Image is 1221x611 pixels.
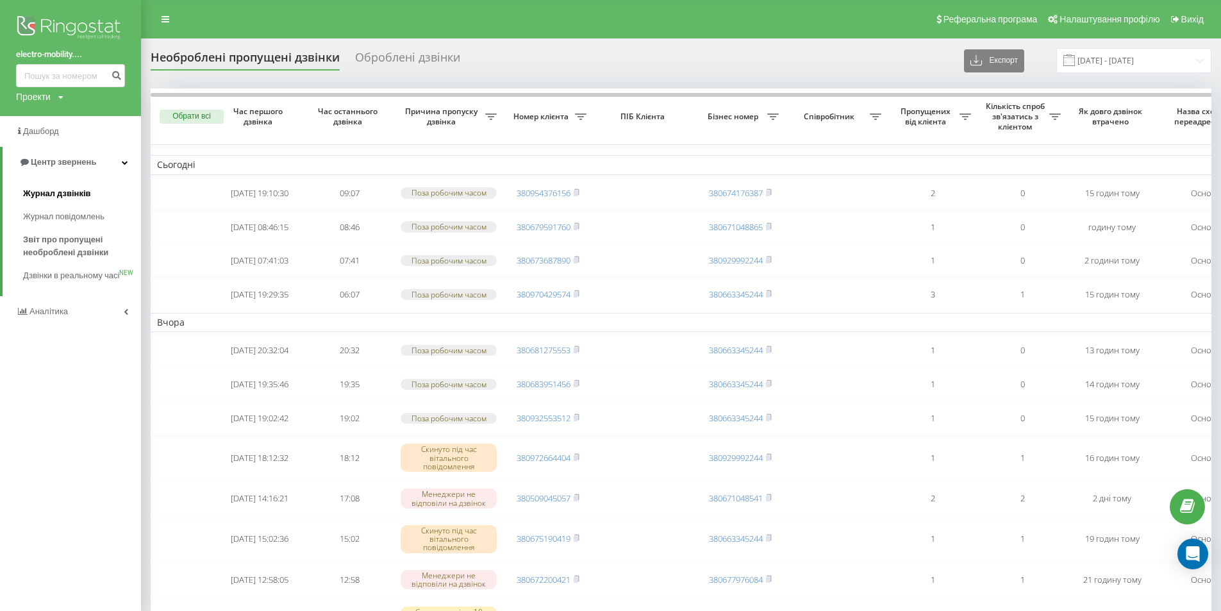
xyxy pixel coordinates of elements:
[977,563,1067,597] td: 1
[977,369,1067,400] td: 0
[977,335,1067,366] td: 0
[888,518,977,560] td: 1
[355,51,460,71] div: Оброблені дзвінки
[304,437,394,479] td: 18:12
[709,344,763,356] a: 380663345244
[16,64,125,87] input: Пошук за номером
[215,212,304,243] td: [DATE] 08:46:15
[401,221,497,232] div: Поза робочим часом
[401,413,497,424] div: Поза робочим часом
[792,112,870,122] span: Співробітник
[1067,403,1157,434] td: 15 годин тому
[709,289,763,300] a: 380663345244
[23,210,104,223] span: Журнал повідомлень
[1077,106,1147,126] span: Як довго дзвінок втрачено
[16,13,125,45] img: Ringostat logo
[888,481,977,515] td: 2
[888,369,977,400] td: 1
[401,289,497,300] div: Поза робочим часом
[401,345,497,356] div: Поза робочим часом
[401,444,497,472] div: Скинуто під час вітального повідомлення
[1067,481,1157,515] td: 2 дні тому
[304,245,394,276] td: 07:41
[517,255,570,266] a: 380673687890
[1177,539,1208,569] div: Open Intercom Messenger
[304,481,394,515] td: 17:08
[215,437,304,479] td: [DATE] 18:12:32
[304,403,394,434] td: 19:02
[943,14,1038,24] span: Реферальна програма
[16,90,51,103] div: Проекти
[888,335,977,366] td: 1
[3,147,141,178] a: Центр звернень
[709,255,763,266] a: 380929992244
[23,182,141,205] a: Журнал дзвінків
[894,106,959,126] span: Пропущених від клієнта
[709,452,763,464] a: 380929992244
[709,574,763,585] a: 380677976084
[29,306,68,316] span: Аналiтика
[517,574,570,585] a: 380672200421
[709,187,763,199] a: 380674176387
[31,157,96,167] span: Центр звернень
[517,492,570,504] a: 380509045057
[888,403,977,434] td: 1
[888,279,977,310] td: 3
[215,403,304,434] td: [DATE] 19:02:42
[604,112,685,122] span: ПІБ Клієнта
[709,378,763,390] a: 380663345244
[1067,279,1157,310] td: 15 годин тому
[1067,245,1157,276] td: 2 години тому
[401,187,497,198] div: Поза робочим часом
[23,264,141,287] a: Дзвінки в реальному часіNEW
[517,412,570,424] a: 380932553512
[401,525,497,553] div: Скинуто під час вітального повідомлення
[1067,369,1157,400] td: 14 годин тому
[401,489,497,508] div: Менеджери не відповіли на дзвінок
[517,187,570,199] a: 380954376156
[1067,563,1157,597] td: 21 годину тому
[977,403,1067,434] td: 0
[888,212,977,243] td: 1
[517,289,570,300] a: 380970429574
[984,101,1049,131] span: Кількість спроб зв'язатись з клієнтом
[215,279,304,310] td: [DATE] 19:29:35
[888,563,977,597] td: 1
[401,379,497,390] div: Поза робочим часом
[977,437,1067,479] td: 1
[977,178,1067,209] td: 0
[151,51,340,71] div: Необроблені пропущені дзвінки
[977,481,1067,515] td: 2
[315,106,384,126] span: Час останнього дзвінка
[23,187,91,200] span: Журнал дзвінків
[304,178,394,209] td: 09:07
[215,369,304,400] td: [DATE] 19:35:46
[517,221,570,233] a: 380679591760
[23,228,141,264] a: Звіт про пропущені необроблені дзвінки
[215,563,304,597] td: [DATE] 12:58:05
[401,255,497,266] div: Поза робочим часом
[977,518,1067,560] td: 1
[401,570,497,589] div: Менеджери не відповіли на дзвінок
[304,212,394,243] td: 08:46
[304,369,394,400] td: 19:35
[888,437,977,479] td: 1
[304,518,394,560] td: 15:02
[709,533,763,544] a: 380663345244
[510,112,575,122] span: Номер клієнта
[977,212,1067,243] td: 0
[1067,437,1157,479] td: 16 годин тому
[304,563,394,597] td: 12:58
[1067,335,1157,366] td: 13 годин тому
[225,106,294,126] span: Час першого дзвінка
[23,205,141,228] a: Журнал повідомлень
[215,178,304,209] td: [DATE] 19:10:30
[977,245,1067,276] td: 0
[517,533,570,544] a: 380675190419
[709,412,763,424] a: 380663345244
[23,126,59,136] span: Дашборд
[977,279,1067,310] td: 1
[304,335,394,366] td: 20:32
[888,245,977,276] td: 1
[517,344,570,356] a: 380681275553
